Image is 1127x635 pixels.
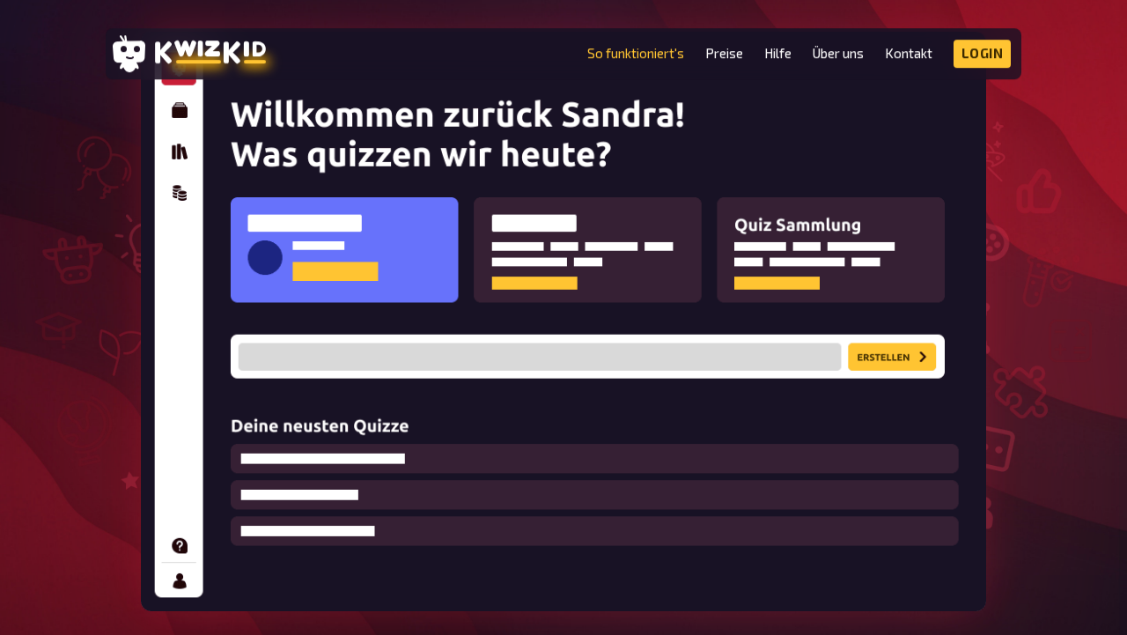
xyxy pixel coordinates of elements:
[705,46,743,61] a: Preise
[813,46,864,61] a: Über uns
[587,46,684,61] a: So funktioniert's
[885,46,932,61] a: Kontakt
[141,32,986,611] img: kwizkid
[764,46,792,61] a: Hilfe
[954,40,1012,68] a: Login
